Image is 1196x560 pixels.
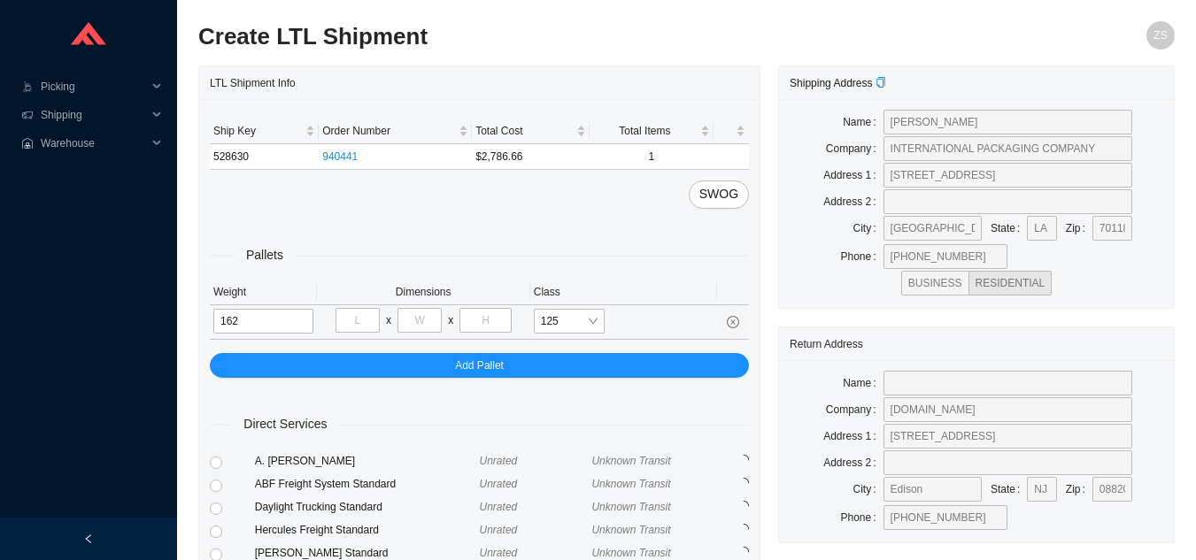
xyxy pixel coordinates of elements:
label: Name [843,371,883,395]
td: 528630 [210,144,319,170]
span: copy [876,77,886,88]
span: Total Items [593,122,698,140]
span: Unrated [480,524,518,536]
label: Address 1 [823,424,883,449]
th: undefined sortable [714,119,749,144]
div: Hercules Freight Standard [255,521,480,539]
label: Address 2 [823,189,883,214]
th: Ship Key sortable [210,119,319,144]
div: Copy [876,74,886,92]
span: Unknown Transit [591,478,670,490]
th: Dimensions [317,280,530,305]
span: Add Pallet [455,357,504,374]
div: LTL Shipment Info [210,66,749,99]
label: Company [826,397,883,422]
label: City [853,477,883,502]
span: Direct Services [231,414,339,434]
button: SWOG [689,180,749,209]
button: Add Pallet [210,353,749,378]
span: Ship Key [213,122,302,140]
div: Return Address [790,327,1163,360]
label: Zip [1066,216,1092,241]
div: A. [PERSON_NAME] [255,452,480,470]
input: W [397,308,442,333]
span: ZS [1154,21,1167,50]
label: State [991,216,1027,241]
th: Class [530,280,717,305]
label: City [853,216,883,241]
th: Weight [210,280,317,305]
label: Address 1 [823,163,883,188]
span: loading [737,454,750,466]
input: L [336,308,380,333]
label: Phone [841,244,883,269]
th: Total Items sortable [590,119,714,144]
span: Unknown Transit [591,501,670,513]
span: Unrated [480,455,518,467]
span: Picking [41,73,147,101]
span: SWOG [699,184,738,204]
label: Name [843,110,883,134]
span: RESIDENTIAL [976,277,1046,289]
div: ABF Freight System Standard [255,475,480,493]
th: Order Number sortable [319,119,472,144]
h2: Create LTL Shipment [198,21,930,52]
span: Unknown Transit [591,524,670,536]
td: 1 [590,144,714,170]
div: x [386,311,391,329]
span: Shipping [41,101,147,129]
span: 125 [541,310,598,333]
span: Pallets [234,245,296,265]
td: $2,786.66 [472,144,589,170]
span: left [83,533,94,544]
label: Address 2 [823,450,883,475]
span: loading [737,546,750,558]
span: Order Number [322,122,455,140]
span: loading [737,477,750,489]
span: Unrated [480,478,518,490]
a: 940441 [322,150,358,163]
label: Company [826,136,883,161]
div: x [448,311,453,329]
th: Total Cost sortable [472,119,589,144]
span: Unrated [480,547,518,559]
span: Warehouse [41,129,147,157]
input: H [459,308,511,333]
label: State [991,477,1027,502]
span: Total Cost [475,122,572,140]
label: Zip [1066,477,1092,502]
div: Daylight Trucking Standard [255,498,480,516]
span: BUSINESS [908,277,962,289]
button: close-circle [721,310,745,334]
span: loading [737,500,750,512]
span: loading [737,523,750,535]
span: Unrated [480,501,518,513]
span: Unknown Transit [591,547,670,559]
span: Unknown Transit [591,455,670,467]
label: Phone [841,505,883,530]
span: Shipping Address [790,77,886,89]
